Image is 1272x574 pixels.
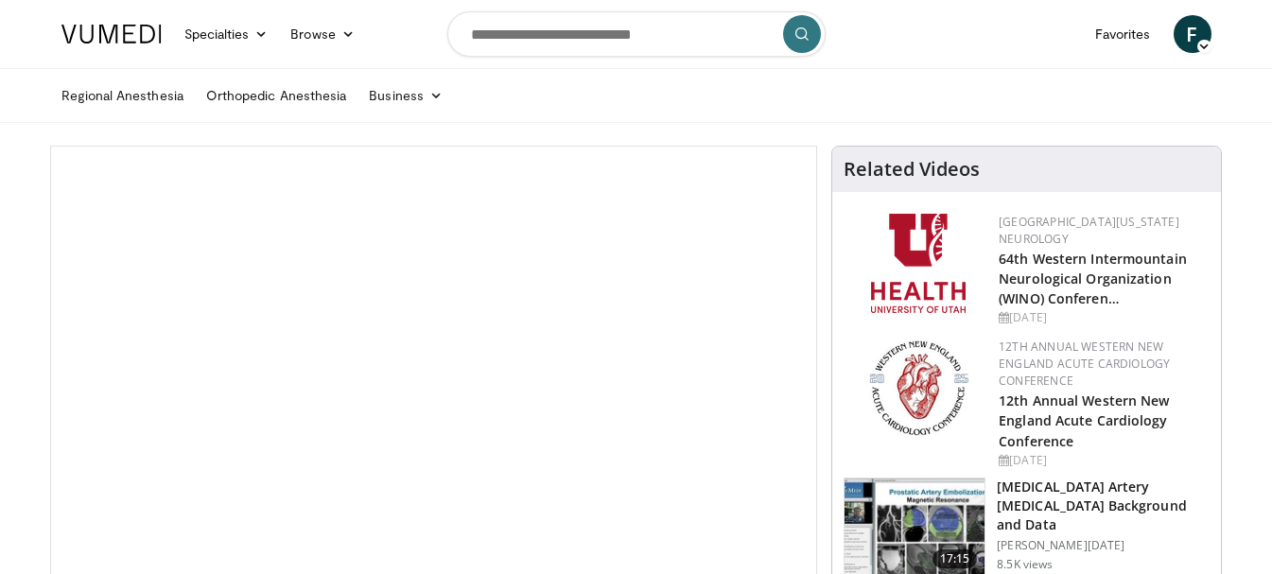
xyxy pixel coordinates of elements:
div: [DATE] [999,452,1206,469]
a: Regional Anesthesia [50,77,195,114]
span: 17:15 [932,549,978,568]
a: Browse [279,15,366,53]
input: Search topics, interventions [447,11,826,57]
h4: Related Videos [844,158,980,181]
div: [DATE] [999,309,1206,326]
a: Business [357,77,454,114]
img: 0954f259-7907-4053-a817-32a96463ecc8.png.150x105_q85_autocrop_double_scale_upscale_version-0.2.png [866,339,971,438]
a: 12th Annual Western New England Acute Cardiology Conference [999,391,1169,449]
p: 8.5K views [997,557,1053,572]
a: Specialties [173,15,280,53]
img: VuMedi Logo [61,25,162,43]
a: 12th Annual Western New England Acute Cardiology Conference [999,339,1170,389]
p: [PERSON_NAME][DATE] [997,538,1210,553]
a: 64th Western Intermountain Neurological Organization (WINO) Conferen… [999,250,1187,307]
a: F [1174,15,1211,53]
h3: [MEDICAL_DATA] Artery [MEDICAL_DATA] Background and Data [997,478,1210,534]
a: [GEOGRAPHIC_DATA][US_STATE] Neurology [999,214,1179,247]
a: Favorites [1084,15,1162,53]
img: f6362829-b0a3-407d-a044-59546adfd345.png.150x105_q85_autocrop_double_scale_upscale_version-0.2.png [871,214,966,313]
a: Orthopedic Anesthesia [195,77,357,114]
